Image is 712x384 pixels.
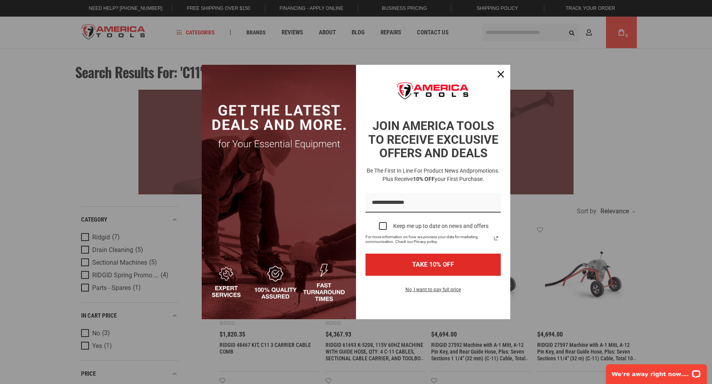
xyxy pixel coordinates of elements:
[368,119,498,160] strong: JOIN AMERICA TOOLS TO RECEIVE EXCLUSIVE OFFERS AND DEALS
[413,176,435,182] strong: 10% OFF
[393,223,489,230] div: Keep me up to date on news and offers
[383,168,500,182] span: promotions. Plus receive your first purchase.
[491,233,501,243] a: Read our Privacy Policy
[399,285,467,299] button: No, I want to pay full price
[365,193,501,213] input: Email field
[601,359,712,384] iframe: LiveChat chat widget
[365,254,501,275] button: TAKE 10% OFF
[498,71,504,77] svg: close icon
[365,235,491,244] span: For more information on how we process your data for marketing communication. Check our Privacy p...
[491,233,501,243] svg: link icon
[364,167,502,183] h3: Be the first in line for product news and
[491,65,510,84] button: Close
